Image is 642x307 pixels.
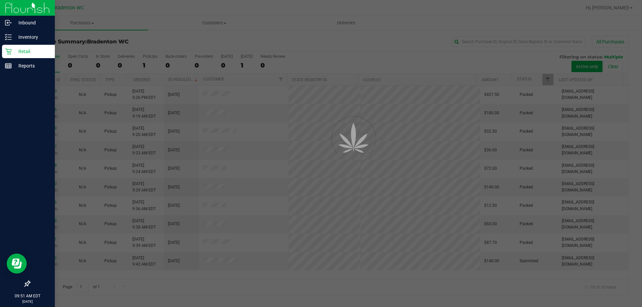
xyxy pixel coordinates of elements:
[7,254,27,274] iframe: Resource center
[12,62,52,70] p: Reports
[3,299,52,304] p: [DATE]
[12,33,52,41] p: Inventory
[5,48,12,55] inline-svg: Retail
[5,62,12,69] inline-svg: Reports
[12,19,52,27] p: Inbound
[12,47,52,55] p: Retail
[5,19,12,26] inline-svg: Inbound
[5,34,12,40] inline-svg: Inventory
[3,293,52,299] p: 09:51 AM EDT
